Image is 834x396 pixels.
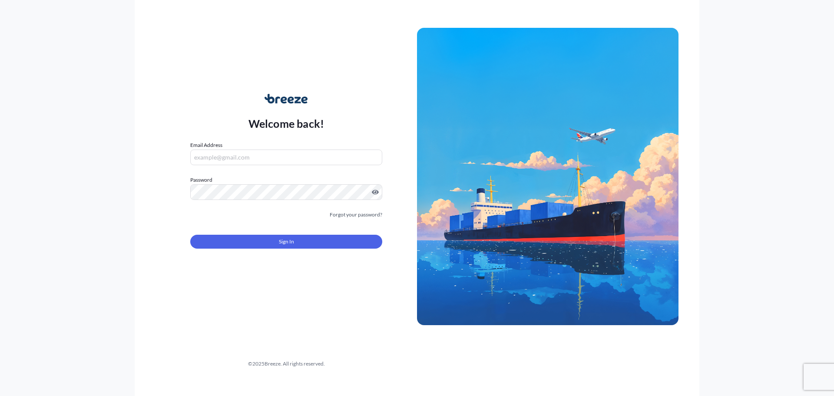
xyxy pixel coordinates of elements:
img: Ship illustration [417,28,678,325]
a: Forgot your password? [330,210,382,219]
input: example@gmail.com [190,150,382,165]
p: Welcome back! [248,116,324,130]
div: © 2025 Breeze. All rights reserved. [156,359,417,368]
button: Sign In [190,235,382,249]
button: Show password [372,189,379,196]
span: Sign In [279,237,294,246]
label: Email Address [190,141,222,150]
label: Password [190,176,382,184]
